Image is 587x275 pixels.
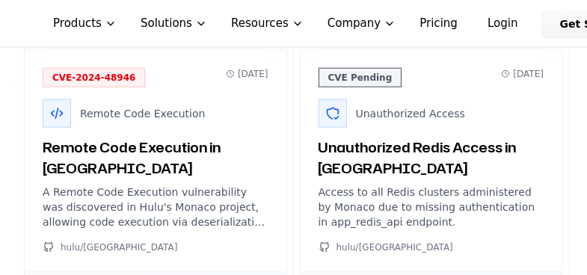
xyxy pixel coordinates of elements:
span: [DATE] [501,68,544,80]
p: Access to all Redis clusters administered by Monaco due to missing authentication in app_redis_ap... [319,185,544,229]
span: Remote Code Execution [80,106,205,121]
h3: Remote Code Execution in [GEOGRAPHIC_DATA] [43,137,268,179]
span: CVE-2024-48946 [43,68,145,87]
span: hulu/[GEOGRAPHIC_DATA] [61,241,177,253]
a: Login [470,10,536,37]
p: A Remote Code Execution vulnerability was discovered in Hulu's Monaco project, allowing code exec... [43,185,268,229]
span: hulu/[GEOGRAPHIC_DATA] [336,241,453,253]
h3: Unauthorized Redis Access in [GEOGRAPHIC_DATA] [319,137,544,179]
span: CVE Pending [319,68,402,87]
span: [DATE] [226,68,268,80]
span: Unauthorized Access [356,106,465,121]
